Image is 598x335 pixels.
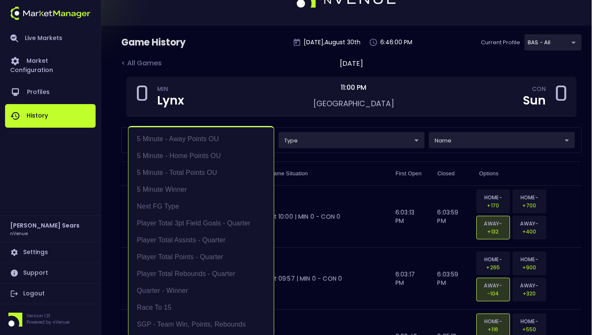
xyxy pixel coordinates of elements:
li: Player Total Rebounds - Quarter [128,265,274,282]
li: Quarter - Winner [128,282,274,299]
li: SGP - Team Win, Points, Rebounds [128,316,274,333]
li: 5 Minute - Total Points OU [128,164,274,181]
li: Player Total 3pt Field Goals - Quarter [128,215,274,232]
li: Next FG Type [128,198,274,215]
li: Player Total Points - Quarter [128,249,274,265]
li: Race to 15 [128,299,274,316]
li: Player Total Assists - Quarter [128,232,274,249]
li: 5 Minute - Away Points OU [128,131,274,147]
li: 5 Minute Winner [128,181,274,198]
li: 5 Minute - Home Points OU [128,147,274,164]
